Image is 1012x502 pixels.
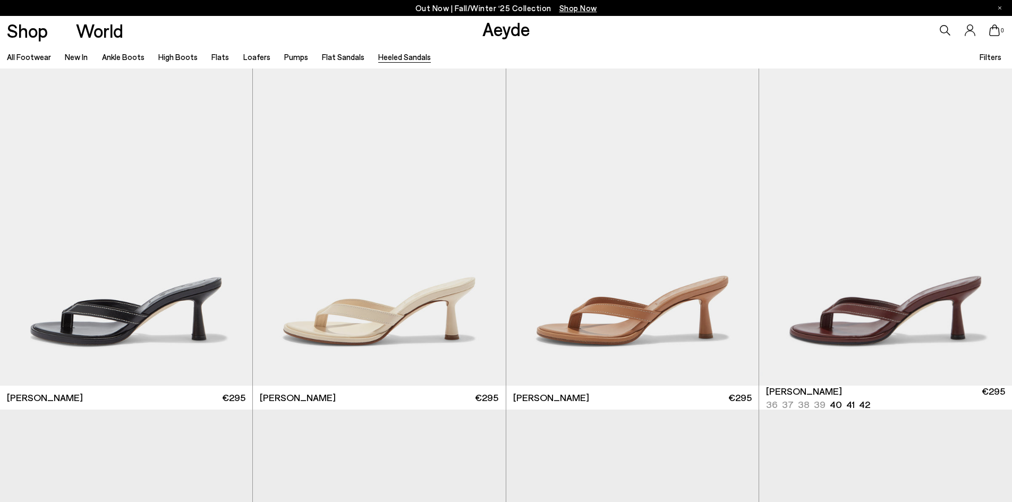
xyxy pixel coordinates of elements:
ul: variant [766,398,867,411]
a: Loafers [243,52,270,62]
a: [PERSON_NAME] €295 [253,386,505,410]
a: [PERSON_NAME] €295 [506,386,759,410]
a: New In [65,52,88,62]
a: 6 / 6 1 / 6 2 / 6 3 / 6 4 / 6 5 / 6 6 / 6 1 / 6 Next slide Previous slide [759,69,1012,386]
span: [PERSON_NAME] [7,391,83,404]
span: 0 [1000,28,1005,33]
div: 1 / 6 [759,69,1012,386]
a: Shop [7,21,48,40]
span: €295 [982,385,1005,411]
a: Flats [211,52,229,62]
a: Aeyde [482,18,530,40]
li: 42 [859,398,870,411]
p: Out Now | Fall/Winter ‘25 Collection [415,2,597,15]
a: [PERSON_NAME] 36 37 38 39 40 41 42 €295 [759,386,1012,410]
span: [PERSON_NAME] [766,385,842,398]
li: 40 [830,398,842,411]
a: Pumps [284,52,308,62]
span: €295 [728,391,752,404]
a: Heeled Sandals [378,52,431,62]
span: €295 [222,391,245,404]
a: All Footwear [7,52,51,62]
img: Daphne Leather Thong Sandals [759,69,1012,386]
span: €295 [475,391,498,404]
span: [PERSON_NAME] [260,391,336,404]
a: Ankle Boots [102,52,144,62]
a: 0 [989,24,1000,36]
span: Filters [980,52,1001,62]
span: [PERSON_NAME] [513,391,589,404]
li: 41 [846,398,855,411]
span: Navigate to /collections/new-in [559,3,597,13]
img: Daphne Leather Thong Sandals [506,69,759,386]
img: Daphne Leather Thong Sandals [253,69,505,386]
a: Flat Sandals [322,52,364,62]
a: World [76,21,123,40]
a: High Boots [158,52,198,62]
